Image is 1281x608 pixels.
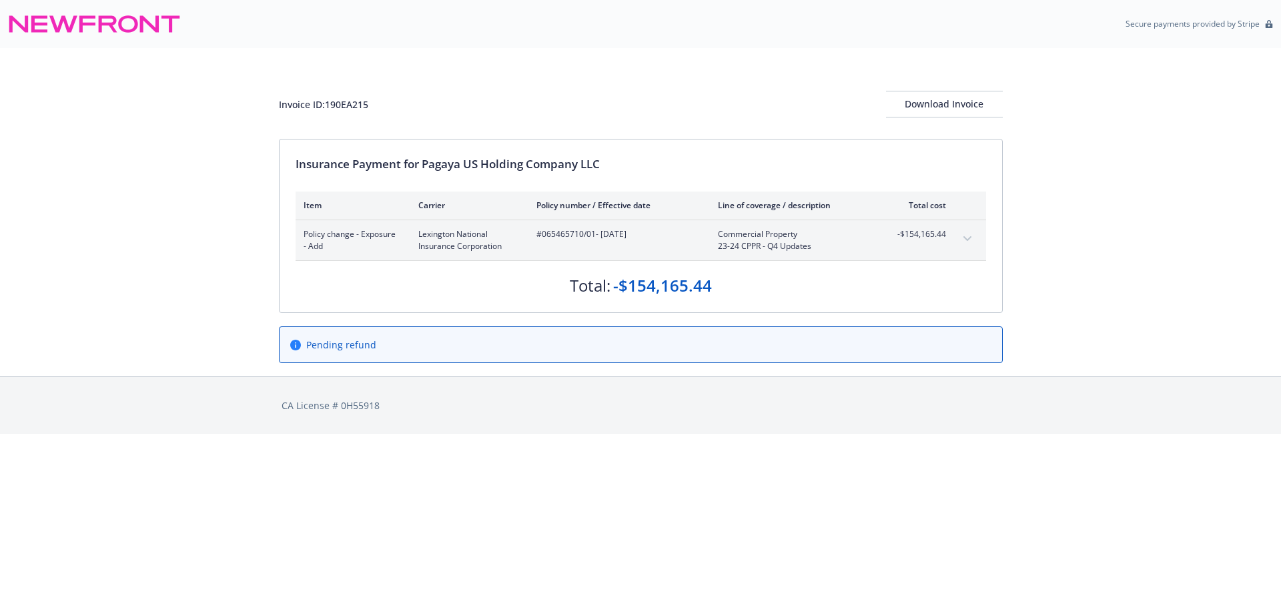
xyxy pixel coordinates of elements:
div: Policy change - Exposure - AddLexington National Insurance Corporation#065465710/01- [DATE]Commer... [296,220,986,260]
span: #065465710/01 - [DATE] [536,228,697,240]
button: expand content [957,228,978,250]
div: Invoice ID: 190EA215 [279,97,368,111]
span: Policy change - Exposure - Add [304,228,397,252]
p: Secure payments provided by Stripe [1126,18,1260,29]
div: Item [304,200,397,211]
button: Download Invoice [886,91,1003,117]
span: Commercial Property23-24 CPPR - Q4 Updates [718,228,875,252]
div: Line of coverage / description [718,200,875,211]
div: Policy number / Effective date [536,200,697,211]
div: Total cost [896,200,946,211]
span: 23-24 CPPR - Q4 Updates [718,240,875,252]
span: -$154,165.44 [896,228,946,240]
span: Pending refund [306,338,376,352]
div: Insurance Payment for Pagaya US Holding Company LLC [296,156,986,173]
div: Carrier [418,200,515,211]
span: Lexington National Insurance Corporation [418,228,515,252]
div: CA License # 0H55918 [282,398,1000,412]
div: -$154,165.44 [613,274,712,297]
div: Total: [570,274,610,297]
span: Commercial Property [718,228,875,240]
